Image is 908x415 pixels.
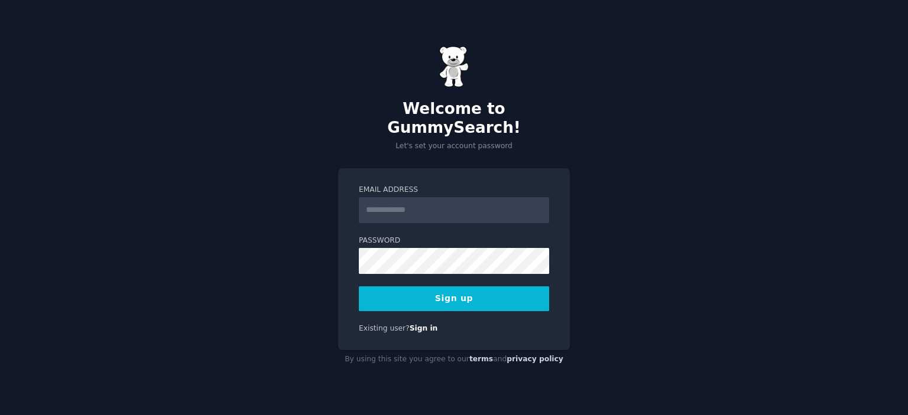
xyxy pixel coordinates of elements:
span: Existing user? [359,324,410,332]
a: privacy policy [507,355,563,363]
p: Let's set your account password [338,141,570,152]
img: Gummy Bear [439,46,469,87]
label: Email Address [359,185,549,195]
button: Sign up [359,286,549,311]
label: Password [359,236,549,246]
a: Sign in [410,324,438,332]
h2: Welcome to GummySearch! [338,100,570,137]
div: By using this site you agree to our and [338,350,570,369]
a: terms [469,355,493,363]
